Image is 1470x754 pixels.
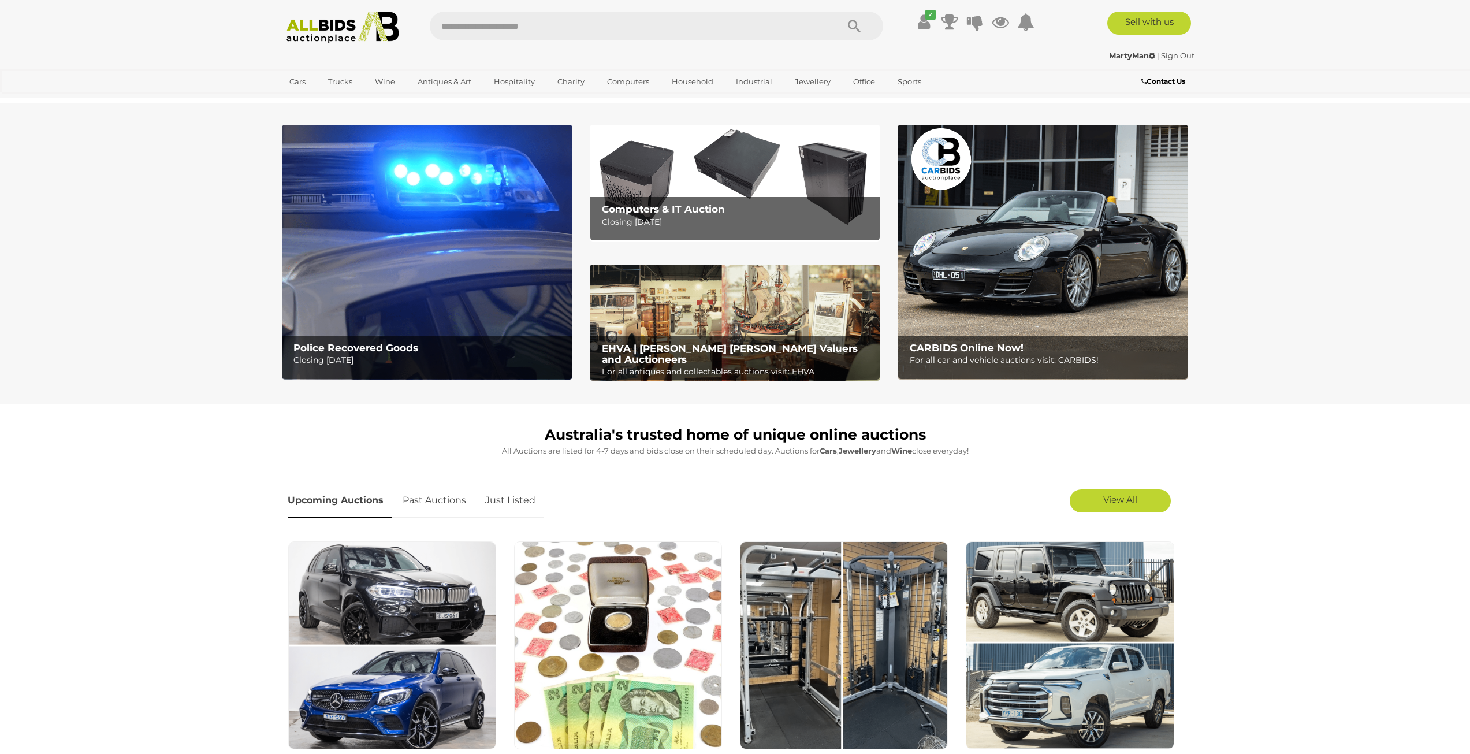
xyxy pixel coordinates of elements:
[664,72,721,91] a: Household
[966,541,1174,749] img: Commercial and 4x4 Vehicles
[282,125,572,380] img: Police Recovered Goods
[602,215,874,229] p: Closing [DATE]
[1109,51,1155,60] strong: MartyMan
[288,541,496,749] img: Premium and Prestige Cars
[787,72,838,91] a: Jewellery
[1161,51,1194,60] a: Sign Out
[321,72,360,91] a: Trucks
[1070,489,1171,512] a: View All
[740,541,948,749] img: Gym Equipment
[600,72,657,91] a: Computers
[486,72,542,91] a: Hospitality
[825,12,883,40] button: Search
[280,12,405,43] img: Allbids.com.au
[910,353,1182,367] p: For all car and vehicle auctions visit: CARBIDS!
[367,72,403,91] a: Wine
[590,265,880,381] img: EHVA | Evans Hastings Valuers and Auctioneers
[590,265,880,381] a: EHVA | Evans Hastings Valuers and Auctioneers EHVA | [PERSON_NAME] [PERSON_NAME] Valuers and Auct...
[288,427,1183,443] h1: Australia's trusted home of unique online auctions
[1141,75,1188,88] a: Contact Us
[820,446,837,455] strong: Cars
[282,125,572,380] a: Police Recovered Goods Police Recovered Goods Closing [DATE]
[1157,51,1159,60] span: |
[550,72,592,91] a: Charity
[282,72,313,91] a: Cars
[1109,51,1157,60] a: MartyMan
[394,484,475,518] a: Past Auctions
[602,343,858,365] b: EHVA | [PERSON_NAME] [PERSON_NAME] Valuers and Auctioneers
[898,125,1188,380] img: CARBIDS Online Now!
[910,342,1024,354] b: CARBIDS Online Now!
[925,10,936,20] i: ✔
[590,125,880,241] a: Computers & IT Auction Computers & IT Auction Closing [DATE]
[1141,77,1185,86] b: Contact Us
[846,72,883,91] a: Office
[1107,12,1191,35] a: Sell with us
[293,353,565,367] p: Closing [DATE]
[602,203,725,215] b: Computers & IT Auction
[898,125,1188,380] a: CARBIDS Online Now! CARBIDS Online Now! For all car and vehicle auctions visit: CARBIDS!
[728,72,780,91] a: Industrial
[839,446,876,455] strong: Jewellery
[602,365,874,379] p: For all antiques and collectables auctions visit: EHVA
[293,342,418,354] b: Police Recovered Goods
[916,12,933,32] a: ✔
[890,72,929,91] a: Sports
[288,484,392,518] a: Upcoming Auctions
[477,484,544,518] a: Just Listed
[1103,494,1137,505] span: View All
[514,541,722,749] img: Coins, Stamps & Banknotes
[410,72,479,91] a: Antiques & Art
[282,91,379,110] a: [GEOGRAPHIC_DATA]
[590,125,880,241] img: Computers & IT Auction
[891,446,912,455] strong: Wine
[288,444,1183,458] p: All Auctions are listed for 4-7 days and bids close on their scheduled day. Auctions for , and cl...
